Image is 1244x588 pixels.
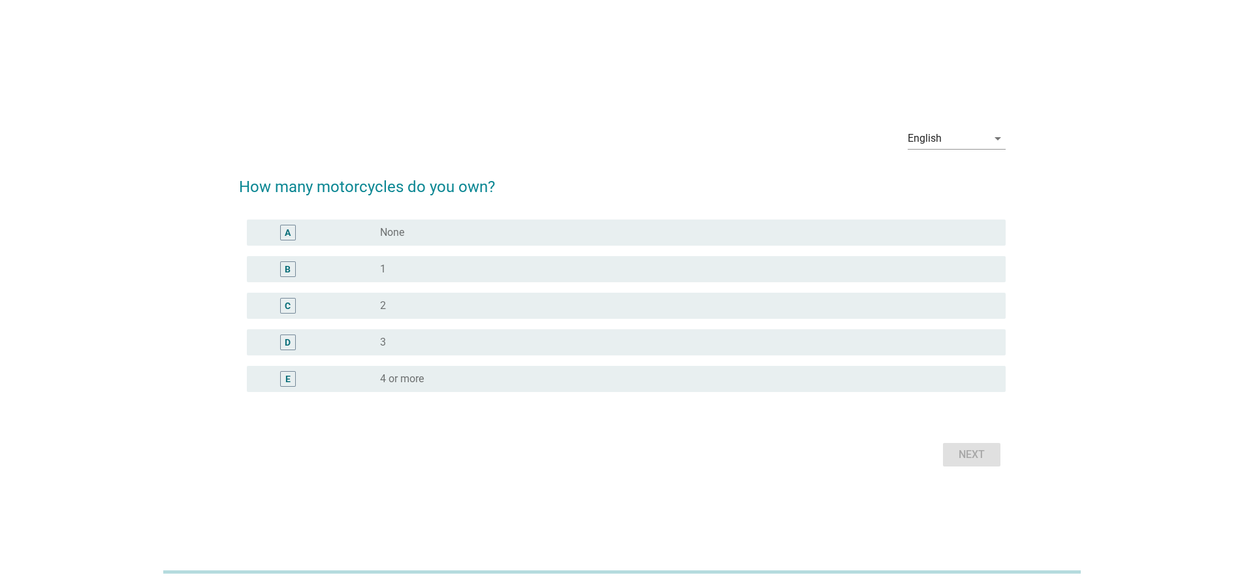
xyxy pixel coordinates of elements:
[239,162,1006,199] h2: How many motorcycles do you own?
[285,372,291,386] div: E
[380,372,424,385] label: 4 or more
[285,226,291,240] div: A
[380,226,404,239] label: None
[380,336,386,349] label: 3
[285,336,291,350] div: D
[285,299,291,313] div: C
[285,263,291,276] div: B
[908,133,942,144] div: English
[380,299,386,312] label: 2
[990,131,1006,146] i: arrow_drop_down
[380,263,386,276] label: 1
